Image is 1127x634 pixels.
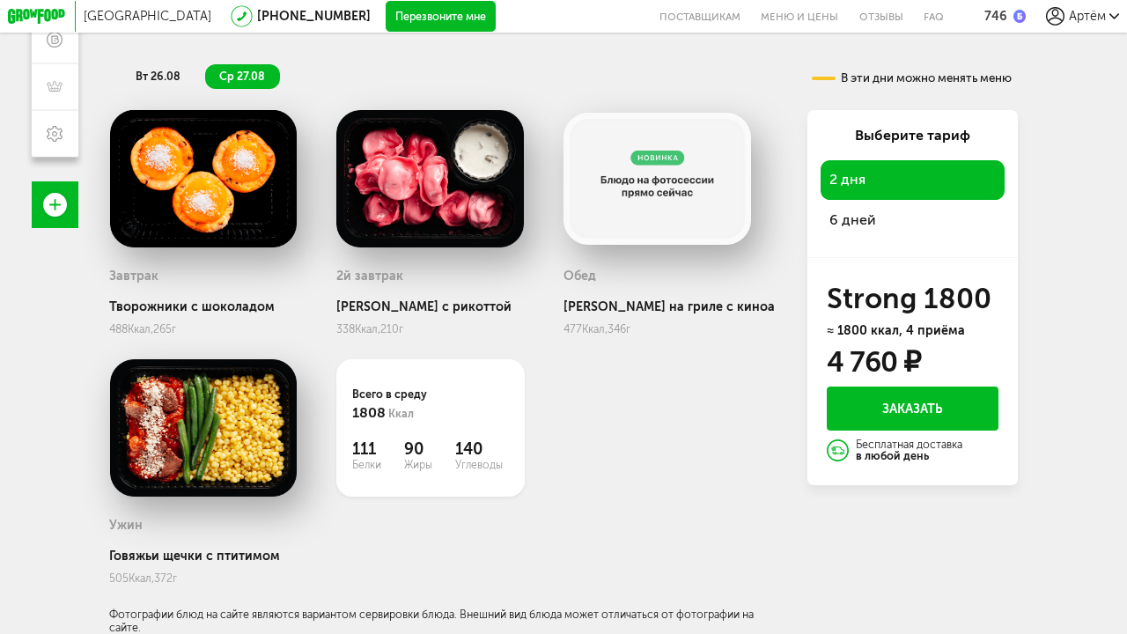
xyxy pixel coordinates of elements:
img: big_noimage.png [563,110,751,247]
div: Говяжьи щечки с птитимом [109,549,297,564]
div: 338 210 [336,322,524,335]
div: Выберите тариф [821,125,1005,145]
span: г [626,322,630,335]
div: Творожники с шоколадом [109,299,297,314]
div: 505 372 [109,571,297,585]
img: bonus_b.cdccf46.png [1013,10,1026,22]
div: [PERSON_NAME] на гриле с киноа [563,299,775,314]
span: г [172,322,176,335]
div: 4 760 ₽ [827,350,920,374]
span: г [173,571,177,585]
h3: 2й завтрак [336,269,403,284]
img: big_eDAa7AXJT8cXdYby.png [109,359,297,497]
span: 111 [352,439,404,459]
span: 90 [404,439,456,459]
div: Фотографии блюд на сайте являются вариантом сервировки блюда. Внешний вид блюда может отличаться ... [109,608,782,634]
h3: Обед [563,269,596,284]
span: Ккал [388,407,414,420]
div: Всего в среду [352,387,509,424]
h3: Strong 1800 [827,286,999,311]
span: вт 26.08 [136,70,180,83]
a: [PHONE_NUMBER] [257,9,371,24]
span: ≈ 1800 ккал, 4 приёма [827,323,965,338]
span: Ккал, [129,571,154,585]
span: [GEOGRAPHIC_DATA] [84,9,211,24]
button: Перезвоните мне [386,1,495,33]
div: 477 346 [563,322,775,335]
img: big_tsROXB5P9kwqKV4s.png [336,110,524,247]
img: big_ODjpldn9T9OdJK2T.png [109,110,297,247]
span: Ккал, [355,322,380,335]
span: ср 27.08 [219,70,265,83]
div: В эти дни можно менять меню [812,72,1012,84]
span: Артём [1069,9,1106,24]
span: 140 [455,439,507,459]
span: Ккал, [582,322,608,335]
span: 1808 [352,404,386,421]
span: Белки [352,459,404,471]
span: 2 дня [829,171,866,188]
h3: Ужин [109,518,143,533]
button: Заказать [827,387,999,431]
div: 746 [984,9,1007,24]
div: [PERSON_NAME] с рикоттой [336,299,524,314]
span: Углеводы [455,459,507,471]
span: 6 дней [829,211,876,228]
h3: Завтрак [109,269,158,284]
span: Жиры [404,459,456,471]
div: Бесплатная доставка [856,439,962,462]
span: г [399,322,403,335]
strong: в любой день [856,449,929,462]
div: 488 265 [109,322,297,335]
span: Ккал, [128,322,153,335]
